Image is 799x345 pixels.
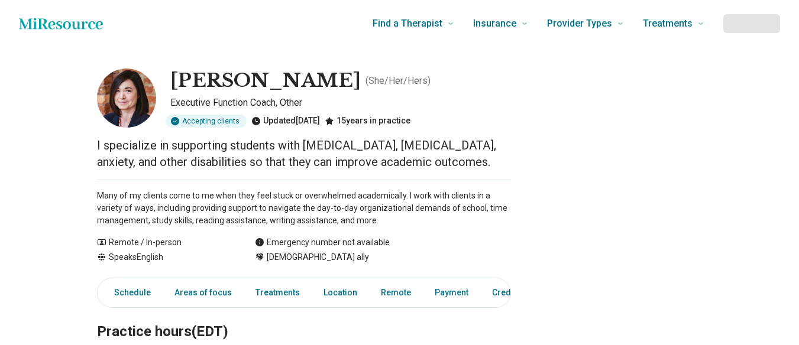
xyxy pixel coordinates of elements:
span: [DEMOGRAPHIC_DATA] ally [267,251,369,263]
span: Treatments [643,15,693,32]
a: Payment [428,281,475,305]
a: Credentials [485,281,544,305]
h2: Practice hours (EDT) [97,294,511,342]
a: Location [316,281,364,305]
p: ( She/Her/Hers ) [365,74,431,88]
a: Remote [374,281,418,305]
h1: [PERSON_NAME] [170,69,361,93]
img: Shannon Bellezza, Executive Function Coach [97,69,156,128]
div: 15 years in practice [325,115,410,128]
div: Speaks English [97,251,231,263]
div: Accepting clients [166,115,247,128]
span: Provider Types [547,15,612,32]
div: Emergency number not available [255,236,390,249]
div: Remote / In-person [97,236,231,249]
span: Insurance [473,15,516,32]
a: Areas of focus [167,281,239,305]
div: Updated [DATE] [251,115,320,128]
p: I specialize in supporting students with [MEDICAL_DATA], [MEDICAL_DATA], anxiety, and other disab... [97,137,511,170]
a: Schedule [100,281,158,305]
a: Home page [19,12,103,35]
span: Find a Therapist [373,15,442,32]
p: Executive Function Coach, Other [170,96,511,110]
p: Many of my clients come to me when they feel stuck or overwhelmed academically. I work with clien... [97,190,511,227]
a: Treatments [248,281,307,305]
